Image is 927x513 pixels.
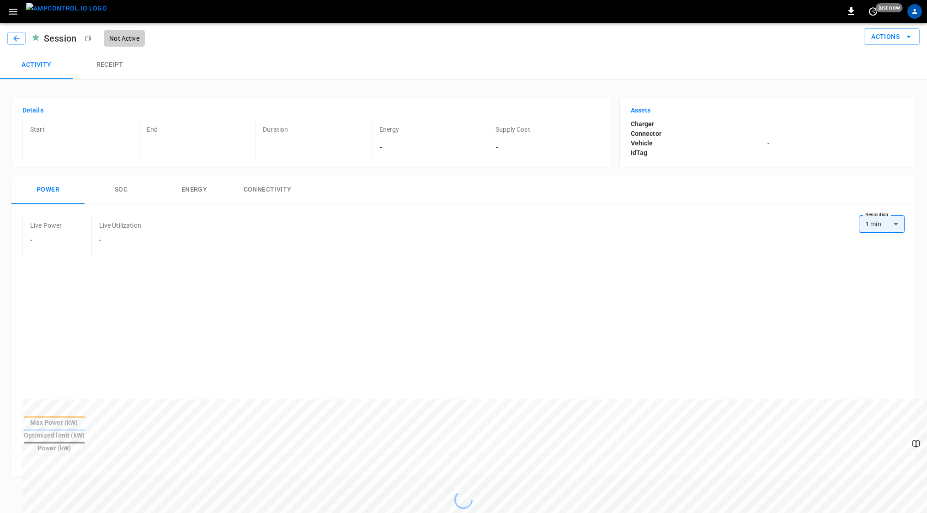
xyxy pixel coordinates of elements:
p: Vehicle [631,139,768,148]
h6: Assets [631,106,905,116]
span: ... [80,35,85,42]
button: Energy [158,175,231,204]
span: just now [876,3,903,12]
div: 1 min [859,215,905,233]
h6: Session [40,31,80,46]
button: Connectivity [231,175,304,204]
p: Duration [263,125,368,134]
p: Start [30,125,135,134]
label: Resolution [865,211,888,219]
button: SOC [85,175,158,204]
p: Supply Cost [495,125,601,134]
p: Energy [379,125,485,134]
p: - [767,139,905,148]
button: receipt [73,50,146,80]
h6: - [30,235,62,246]
p: IdTag [631,148,768,158]
p: Connector [631,129,768,139]
h6: - [99,235,141,246]
button: Actions [864,28,920,45]
button: Power [11,175,85,204]
h6: Details [22,106,601,116]
h6: - [495,139,601,154]
img: ampcontrol.io logo [26,3,107,14]
p: Charger [631,119,768,129]
h6: - [379,139,485,154]
p: End [147,125,252,134]
p: Live Power [30,221,62,230]
button: set refresh interval [866,4,880,19]
div: Not Active [104,30,145,47]
div: copy [84,33,93,43]
p: Live Utilization [99,221,141,230]
div: profile-icon [907,4,922,19]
